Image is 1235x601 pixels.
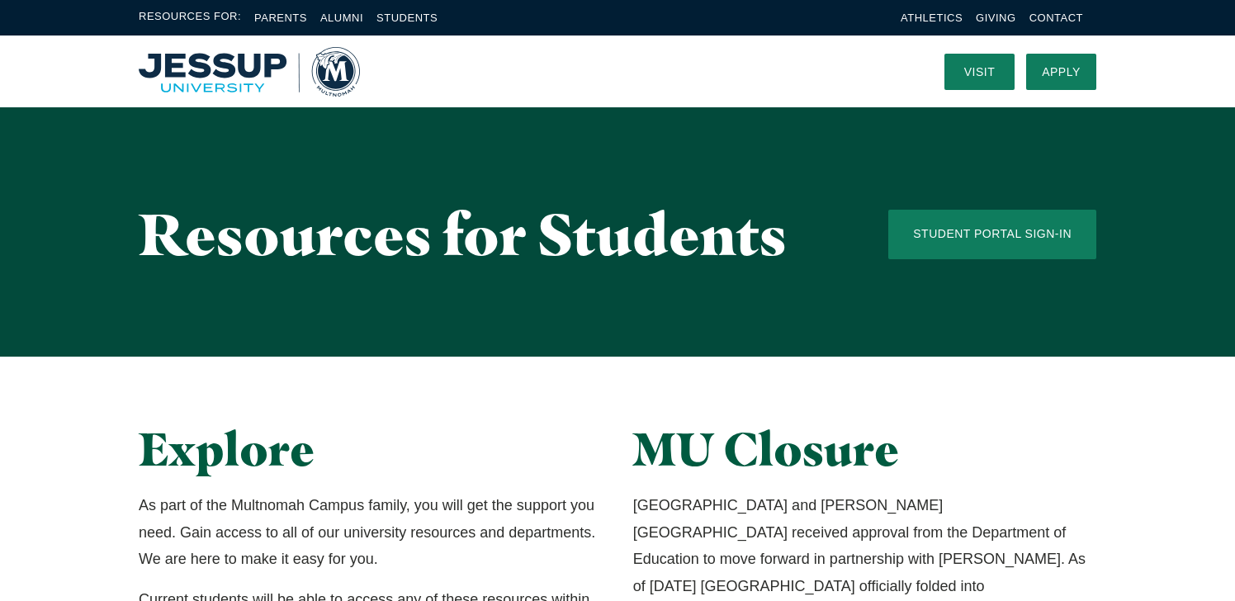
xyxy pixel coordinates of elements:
[139,47,360,97] img: Multnomah University Logo
[888,210,1096,259] a: Student Portal Sign-In
[633,423,1096,476] h2: MU Closure
[139,202,822,266] h1: Resources for Students
[254,12,307,24] a: Parents
[139,492,602,572] p: As part of the Multnomah Campus family, you will get the support you need. Gain access to all of ...
[1029,12,1083,24] a: Contact
[139,8,241,27] span: Resources For:
[376,12,438,24] a: Students
[139,423,602,476] h2: Explore
[944,54,1015,90] a: Visit
[901,12,963,24] a: Athletics
[1026,54,1096,90] a: Apply
[139,47,360,97] a: Home
[976,12,1016,24] a: Giving
[320,12,363,24] a: Alumni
